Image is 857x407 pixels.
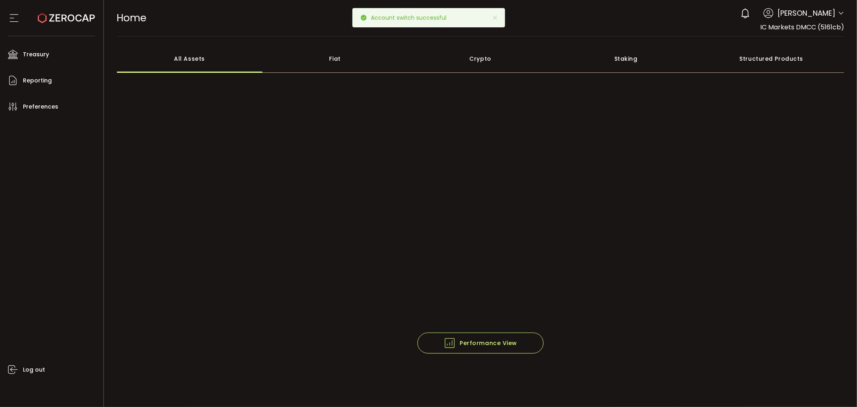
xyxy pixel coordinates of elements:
[23,101,58,113] span: Preferences
[23,364,45,376] span: Log out
[444,337,517,349] span: Performance View
[817,368,857,407] iframe: Chat Widget
[23,49,49,60] span: Treasury
[553,45,699,73] div: Staking
[408,45,553,73] div: Crypto
[117,11,147,25] span: Home
[699,45,844,73] div: Structured Products
[777,8,835,18] span: [PERSON_NAME]
[117,45,262,73] div: All Assets
[417,333,544,354] button: Performance View
[760,23,844,32] span: IC Markets DMCC (5161cb)
[371,15,453,21] p: Account switch successful
[23,75,52,86] span: Reporting
[262,45,408,73] div: Fiat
